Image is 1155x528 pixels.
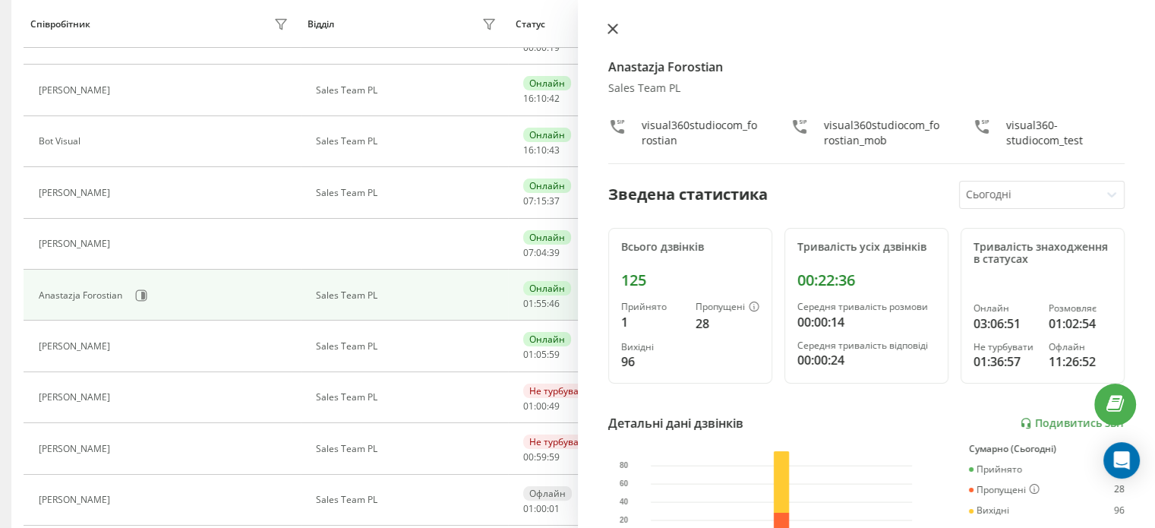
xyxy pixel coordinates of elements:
[523,144,534,157] span: 16
[696,302,759,314] div: Пропущені
[523,248,560,258] div: : :
[536,297,547,310] span: 55
[523,451,534,463] span: 00
[536,92,547,105] span: 10
[523,348,534,361] span: 01
[549,92,560,105] span: 42
[549,297,560,310] span: 46
[969,464,1022,475] div: Прийнято
[1049,353,1112,371] div: 11:26:52
[536,144,547,157] span: 10
[974,353,1037,371] div: 01:36:57
[797,302,936,312] div: Середня тривалість розмови
[316,392,500,403] div: Sales Team PL
[549,246,560,259] span: 39
[608,183,768,206] div: Зведена статистика
[621,313,683,331] div: 1
[1006,118,1125,148] div: visual360-studiocom_test
[621,241,759,254] div: Всього дзвінків
[523,435,595,449] div: Не турбувати
[523,502,534,515] span: 01
[39,444,114,454] div: [PERSON_NAME]
[523,92,534,105] span: 16
[621,353,683,371] div: 96
[316,188,500,198] div: Sales Team PL
[39,85,114,96] div: [PERSON_NAME]
[969,484,1040,496] div: Пропущені
[39,495,114,505] div: [PERSON_NAME]
[523,128,571,142] div: Онлайн
[523,401,560,412] div: : :
[523,145,560,156] div: : :
[974,303,1037,314] div: Онлайн
[523,196,560,207] div: : :
[536,400,547,413] span: 00
[1114,505,1125,516] div: 96
[1049,342,1112,353] div: Офлайн
[39,341,114,352] div: [PERSON_NAME]
[523,76,571,90] div: Онлайн
[797,340,936,351] div: Середня тривалість відповіді
[797,241,936,254] div: Тривалість усіх дзвінків
[797,351,936,369] div: 00:00:24
[642,118,760,148] div: visual360studiocom_forostian
[523,486,572,501] div: Офлайн
[549,400,560,413] span: 49
[523,194,534,207] span: 07
[523,452,560,463] div: : :
[516,19,545,30] div: Статус
[39,188,114,198] div: [PERSON_NAME]
[608,82,1125,95] div: Sales Team PL
[39,290,126,301] div: Anastazja Forostian
[39,239,114,249] div: [PERSON_NAME]
[1049,315,1112,333] div: 01:02:54
[969,444,1125,454] div: Сумарно (Сьогодні)
[1114,484,1125,496] div: 28
[523,93,560,104] div: : :
[523,179,571,193] div: Онлайн
[523,43,560,53] div: : :
[549,502,560,515] span: 01
[536,246,547,259] span: 04
[608,414,743,432] div: Детальні дані дзвінків
[523,299,560,309] div: : :
[523,297,534,310] span: 01
[523,349,560,360] div: : :
[549,451,560,463] span: 59
[797,271,936,289] div: 00:22:36
[523,230,571,245] div: Онлайн
[536,502,547,515] span: 00
[536,451,547,463] span: 59
[523,281,571,296] div: Онлайн
[608,58,1125,76] h4: Anastazja Forostian
[696,315,759,333] div: 28
[523,332,571,346] div: Онлайн
[974,315,1037,333] div: 03:06:51
[549,194,560,207] span: 37
[974,241,1112,267] div: Тривалість знаходження в статусах
[523,384,595,398] div: Не турбувати
[316,341,500,352] div: Sales Team PL
[316,85,500,96] div: Sales Team PL
[523,246,534,259] span: 07
[797,313,936,331] div: 00:00:14
[536,194,547,207] span: 15
[30,19,90,30] div: Співробітник
[969,505,1009,516] div: Вихідні
[316,290,500,301] div: Sales Team PL
[1103,442,1140,479] div: Open Intercom Messenger
[39,392,114,403] div: [PERSON_NAME]
[523,504,560,514] div: : :
[620,461,629,470] text: 80
[620,498,629,506] text: 40
[316,136,500,147] div: Sales Team PL
[974,342,1037,353] div: Не турбувати
[549,144,560,157] span: 43
[1049,303,1112,314] div: Розмовляє
[621,271,759,289] div: 125
[316,444,500,454] div: Sales Team PL
[824,118,942,148] div: visual360studiocom_forostian_mob
[621,342,683,353] div: Вихідні
[1020,417,1125,430] a: Подивитись звіт
[308,19,334,30] div: Відділ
